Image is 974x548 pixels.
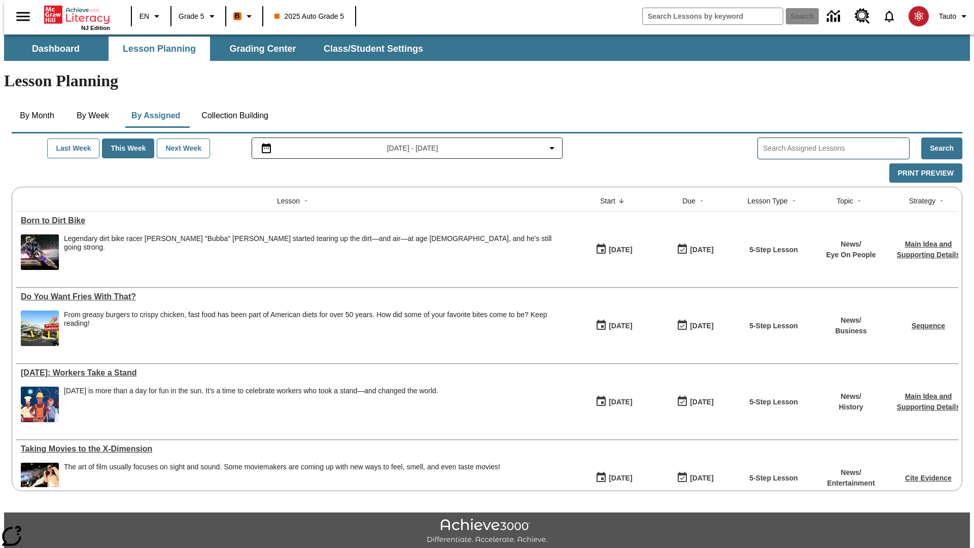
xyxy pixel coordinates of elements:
[827,478,875,489] p: Entertainment
[690,396,713,408] div: [DATE]
[600,196,615,206] div: Start
[749,321,798,331] p: 5-Step Lesson
[229,7,259,25] button: Boost Class color is orange. Change class color
[12,104,62,128] button: By Month
[690,320,713,332] div: [DATE]
[123,43,196,55] span: Lesson Planning
[64,463,500,498] div: The art of film usually focuses on sight and sound. Some moviemakers are coming up with new ways ...
[643,8,783,24] input: search field
[21,234,59,270] img: Motocross racer James Stewart flies through the air on his dirt bike.
[749,473,798,484] p: 5-Step Lesson
[64,311,568,346] div: From greasy burgers to crispy chicken, fast food has been part of American diets for over 50 year...
[695,195,708,207] button: Sort
[277,196,300,206] div: Lesson
[909,6,929,26] img: avatar image
[673,392,717,412] button: 09/16/25: Last day the lesson can be accessed
[690,472,713,485] div: [DATE]
[763,141,909,156] input: Search Assigned Lessons
[21,292,568,301] div: Do You Want Fries With That?
[21,292,568,301] a: Do You Want Fries With That?, Lessons
[229,43,296,55] span: Grading Center
[682,196,695,206] div: Due
[123,104,188,128] button: By Assigned
[609,472,632,485] div: [DATE]
[615,195,628,207] button: Sort
[592,392,636,412] button: 09/16/25: First time the lesson was available
[749,397,798,407] p: 5-Step Lesson
[64,387,438,395] div: [DATE] is more than a day for fun in the sun. It's a time to celebrate workers who took a stand—a...
[909,196,935,206] div: Strategy
[935,195,948,207] button: Sort
[212,37,314,61] button: Grading Center
[592,316,636,335] button: 09/16/25: First time the lesson was available
[5,37,107,61] button: Dashboard
[21,311,59,346] img: One of the first McDonald's stores, with the iconic red sign and golden arches.
[4,35,970,61] div: SubNavbar
[897,240,960,259] a: Main Idea and Supporting Details
[835,326,866,336] p: Business
[81,25,110,31] span: NJ Edition
[905,474,952,482] a: Cite Evidence
[673,316,717,335] button: 09/16/25: Last day the lesson can be accessed
[853,195,865,207] button: Sort
[300,195,312,207] button: Sort
[109,37,210,61] button: Lesson Planning
[324,43,423,55] span: Class/Student Settings
[64,311,568,328] div: From greasy burgers to crispy chicken, fast food has been part of American diets for over 50 year...
[673,240,717,259] button: 09/16/25: Last day the lesson can be accessed
[235,10,240,22] span: B
[609,244,632,256] div: [DATE]
[788,195,800,207] button: Sort
[21,368,568,378] a: Labor Day: Workers Take a Stand, Lessons
[427,519,547,544] img: Achieve3000 Differentiate Accelerate Achieve
[897,392,960,411] a: Main Idea and Supporting Details
[8,2,38,31] button: Open side menu
[839,391,863,402] p: News /
[21,368,568,378] div: Labor Day: Workers Take a Stand
[826,239,876,250] p: News /
[256,142,559,154] button: Select the date range menu item
[64,234,568,270] div: Legendary dirt bike racer James "Bubba" Stewart started tearing up the dirt—and air—at age 4, and...
[912,322,945,330] a: Sequence
[157,139,210,158] button: Next Week
[32,43,80,55] span: Dashboard
[21,444,568,454] a: Taking Movies to the X-Dimension, Lessons
[21,387,59,422] img: A banner with a blue background shows an illustrated row of diverse men and women dressed in clot...
[64,387,438,422] div: Labor Day is more than a day for fun in the sun. It's a time to celebrate workers who took a stan...
[175,7,222,25] button: Grade: Grade 5, Select a grade
[827,467,875,478] p: News /
[690,244,713,256] div: [DATE]
[849,3,876,30] a: Resource Center, Will open in new tab
[935,7,974,25] button: Profile/Settings
[876,3,902,29] a: Notifications
[21,216,568,225] a: Born to Dirt Bike, Lessons
[21,216,568,225] div: Born to Dirt Bike
[837,196,853,206] div: Topic
[179,11,204,22] span: Grade 5
[387,143,438,154] span: [DATE] - [DATE]
[609,396,632,408] div: [DATE]
[135,7,167,25] button: Language: EN, Select a language
[592,468,636,488] button: 09/16/25: First time the lesson was available
[609,320,632,332] div: [DATE]
[749,245,798,255] p: 5-Step Lesson
[826,250,876,260] p: Eye On People
[839,402,863,413] p: History
[835,315,866,326] p: News /
[193,104,276,128] button: Collection Building
[4,72,970,90] h1: Lesson Planning
[47,139,99,158] button: Last Week
[64,234,568,252] div: Legendary dirt bike racer [PERSON_NAME] "Bubba" [PERSON_NAME] started tearing up the dirt—and air...
[44,4,110,31] div: Home
[902,3,935,29] button: Select a new avatar
[102,139,154,158] button: This Week
[821,3,849,30] a: Data Center
[673,468,717,488] button: 09/16/25: Last day the lesson can be accessed
[889,163,962,183] button: Print Preview
[64,463,500,471] p: The art of film usually focuses on sight and sound. Some moviemakers are coming up with new ways ...
[316,37,431,61] button: Class/Student Settings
